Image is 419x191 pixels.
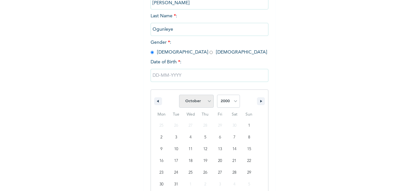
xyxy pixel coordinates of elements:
[247,155,251,167] span: 22
[212,167,227,179] button: 27
[227,143,242,155] button: 14
[242,120,256,132] button: 1
[242,155,256,167] button: 22
[212,143,227,155] button: 13
[151,59,181,66] span: Date of Birth :
[190,132,191,143] span: 4
[203,167,207,179] span: 26
[227,167,242,179] button: 28
[174,179,178,190] span: 31
[189,143,192,155] span: 11
[189,167,192,179] span: 25
[227,155,242,167] button: 21
[151,14,268,32] span: Last Name :
[232,167,236,179] span: 28
[154,143,169,155] button: 9
[242,143,256,155] button: 15
[232,155,236,167] span: 21
[169,109,184,120] span: Tue
[198,143,213,155] button: 12
[247,167,251,179] span: 29
[183,167,198,179] button: 25
[198,109,213,120] span: Thu
[203,155,207,167] span: 19
[227,109,242,120] span: Sat
[242,167,256,179] button: 29
[151,23,268,36] input: Enter your last name
[248,120,250,132] span: 1
[198,167,213,179] button: 26
[174,167,178,179] span: 24
[232,143,236,155] span: 14
[248,132,250,143] span: 8
[154,132,169,143] button: 2
[169,155,184,167] button: 17
[154,167,169,179] button: 23
[233,132,235,143] span: 7
[174,143,178,155] span: 10
[212,109,227,120] span: Fri
[154,155,169,167] button: 16
[218,167,222,179] span: 27
[169,179,184,190] button: 31
[218,155,222,167] span: 20
[169,143,184,155] button: 10
[203,143,207,155] span: 12
[154,109,169,120] span: Mon
[242,132,256,143] button: 8
[154,179,169,190] button: 30
[247,143,251,155] span: 15
[189,155,192,167] span: 18
[174,155,178,167] span: 17
[212,155,227,167] button: 20
[204,132,206,143] span: 5
[183,155,198,167] button: 18
[227,132,242,143] button: 7
[159,167,163,179] span: 23
[183,109,198,120] span: Wed
[151,40,267,55] span: Gender : [DEMOGRAPHIC_DATA] [DEMOGRAPHIC_DATA]
[169,132,184,143] button: 3
[175,132,177,143] span: 3
[159,179,163,190] span: 30
[198,132,213,143] button: 5
[218,143,222,155] span: 13
[183,132,198,143] button: 4
[242,109,256,120] span: Sun
[151,69,268,82] input: DD-MM-YYYY
[160,143,162,155] span: 9
[169,167,184,179] button: 24
[160,132,162,143] span: 2
[219,132,221,143] span: 6
[159,155,163,167] span: 16
[212,132,227,143] button: 6
[198,155,213,167] button: 19
[183,143,198,155] button: 11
